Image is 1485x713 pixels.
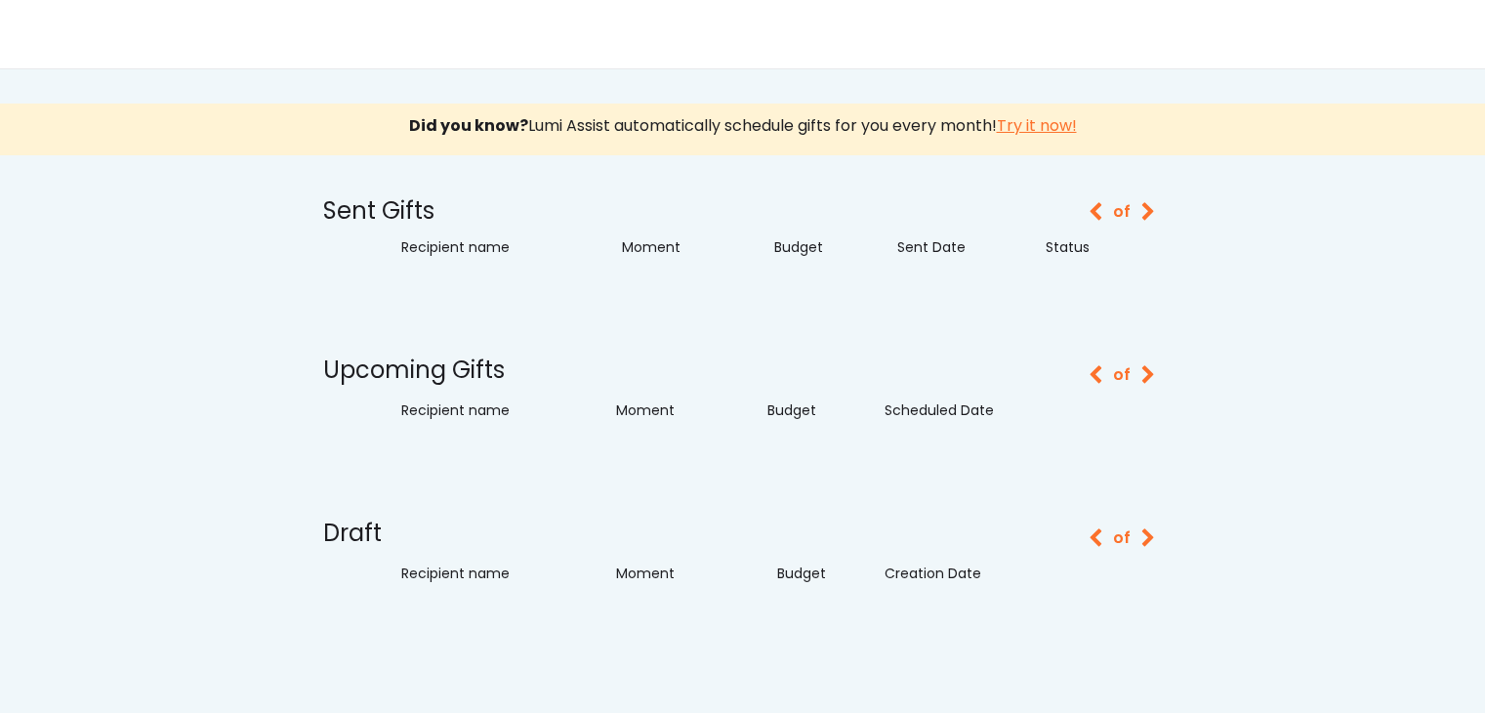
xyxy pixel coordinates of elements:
div: of [1113,200,1131,224]
div: of [1113,363,1131,387]
div: Creation Date [885,565,1002,584]
div: Recipient name [401,565,538,584]
div: Budget [716,401,816,421]
div: Lumi Assist automatically schedule gifts for you every month! [3,112,1482,141]
div: Moment [622,238,745,258]
div: Draft [323,517,421,550]
div: Recipient name [401,401,538,421]
div: of [1113,526,1131,550]
div: Budget [721,565,826,584]
img: yH5BAEAAAAALAAAAAABAAEAAAIBRAA7 [148,18,246,52]
div: Status [966,238,1089,258]
div: Upcoming Gifts [323,354,518,387]
div: Sent Date [843,238,966,258]
strong: Did you know? [409,114,528,137]
div: Budget [745,238,823,258]
div: Recipient name [401,238,524,258]
div: Moment [616,401,717,421]
div: Sent Gifts [323,194,518,228]
div: Scheduled Date [885,401,1002,421]
div: Moment [616,565,722,584]
u: Try it now! [997,114,1077,137]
